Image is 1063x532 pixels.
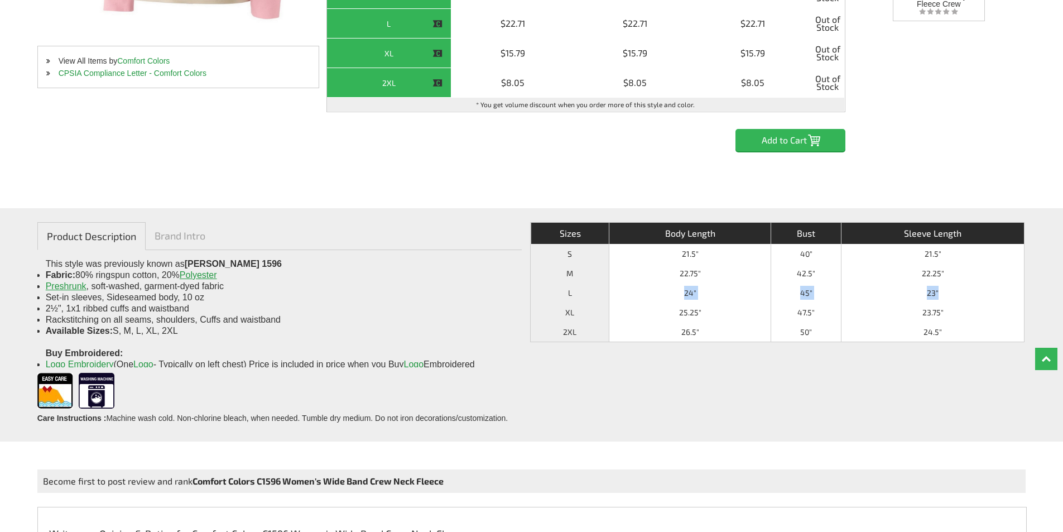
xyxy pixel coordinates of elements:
[531,223,609,244] th: Sizes
[814,12,841,35] span: Out of Stock
[771,223,841,244] th: Bust
[46,281,86,291] a: Preshrunk
[814,71,841,94] span: Out of Stock
[37,222,146,250] a: Product Description
[841,263,1023,283] td: 22.25"
[46,292,513,303] li: Set-in sleeves, Sideseamed body, 10 oz
[59,69,206,78] a: CPSIA Compliance Letter - Comfort Colors
[330,17,448,31] div: L
[451,9,576,39] td: $22.71
[841,303,1023,322] td: 23.75"
[46,359,513,370] li: (One - Typically on left chest) Price is included in price when you Buy Embroidered
[609,223,771,244] th: Body Length
[46,303,513,314] li: 2½", 1x1 ribbed cuffs and waistband
[432,19,442,29] img: This item is CLOSEOUT!
[330,46,448,60] div: XL
[46,270,75,280] span: Fabric:
[771,244,841,263] td: 40"
[531,322,609,342] th: 2XL
[180,270,217,280] a: Polyester
[609,322,771,342] td: 26.5"
[432,49,442,59] img: This item is CLOSEOUT!
[771,283,841,303] td: 45"
[46,360,66,369] a: Logo
[133,360,153,369] a: Logo
[735,129,845,151] input: Add to Cart
[1035,348,1057,370] a: Top
[609,263,771,283] td: 22.75"
[37,414,107,423] strong: Care Instructions :
[919,8,958,15] img: listing_empty_star.svg
[37,373,73,414] img: Easy Care
[146,222,214,249] a: Brand Intro
[575,39,694,68] td: $15.79
[531,303,609,322] th: XL
[695,9,811,39] td: $22.71
[37,250,522,367] div: This style was previously known as
[841,283,1023,303] td: 23"
[695,68,811,98] td: $8.05
[841,244,1023,263] td: 21.5"
[432,78,442,88] img: This item is CLOSEOUT!
[771,263,841,283] td: 42.5"
[46,281,513,292] li: , soft-washed, garment-dyed fabric
[451,39,576,68] td: $15.79
[37,367,522,428] div: Machine wash cold. Non-chlorine bleach, when needed. Tumble dry medium. Do not iron decorations/c...
[404,360,424,369] a: Logo
[531,263,609,283] th: M
[330,76,448,90] div: 2XL
[609,283,771,303] td: 24"
[841,223,1023,244] th: Sleeve Length
[814,41,841,65] span: Out of Stock
[841,322,1023,342] td: 24.5"
[46,325,513,337] li: S, M, L, XL, 2XL
[46,348,123,358] span: Buy Embroidered:
[185,259,282,269] span: [PERSON_NAME] 1596
[451,68,576,98] td: $8.05
[46,270,513,281] li: 80% ringspun cotton, 20%
[609,244,771,263] td: 21.5"
[531,283,609,303] th: L
[327,98,845,112] td: * You get volume discount when you order more of this style and color.
[193,476,444,486] b: Comfort Colors C1596 Women's Wide Band Crew Neck Fleece
[695,39,811,68] td: $15.79
[46,326,113,336] span: Available Sizes:
[38,55,319,67] li: View All Items by
[79,373,114,414] img: Washing
[771,322,841,342] td: 50"
[575,9,694,39] td: $22.71
[37,469,1026,493] div: Become first to post review and rank
[46,314,513,325] li: Rackstitching on all seams, shoulders, Cuffs and waistband
[117,56,170,65] a: Comfort Colors
[531,244,609,263] th: S
[575,68,694,98] td: $8.05
[771,303,841,322] td: 47.5"
[609,303,771,322] td: 25.25"
[68,360,114,369] a: Embroidery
